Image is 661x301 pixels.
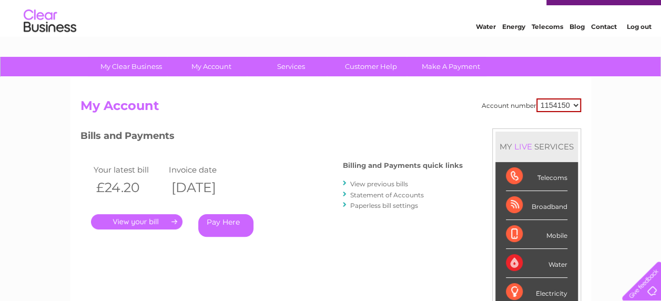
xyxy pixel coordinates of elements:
[88,57,175,76] a: My Clear Business
[350,180,408,188] a: View previous bills
[482,98,581,112] div: Account number
[350,202,418,209] a: Paperless bill settings
[506,162,567,191] div: Telecoms
[91,163,167,177] td: Your latest bill
[476,45,496,53] a: Water
[168,57,255,76] a: My Account
[91,177,167,198] th: £24.20
[248,57,334,76] a: Services
[408,57,494,76] a: Make A Payment
[80,128,463,147] h3: Bills and Payments
[80,98,581,118] h2: My Account
[570,45,585,53] a: Blog
[506,249,567,278] div: Water
[166,177,242,198] th: [DATE]
[512,142,534,152] div: LIVE
[626,45,651,53] a: Log out
[506,220,567,249] div: Mobile
[198,214,253,237] a: Pay Here
[91,214,182,229] a: .
[343,162,463,169] h4: Billing and Payments quick links
[83,6,579,51] div: Clear Business is a trading name of Verastar Limited (registered in [GEOGRAPHIC_DATA] No. 3667643...
[350,191,424,199] a: Statement of Accounts
[506,191,567,220] div: Broadband
[502,45,525,53] a: Energy
[532,45,563,53] a: Telecoms
[328,57,414,76] a: Customer Help
[23,27,77,59] img: logo.png
[591,45,617,53] a: Contact
[495,132,578,162] div: MY SERVICES
[166,163,242,177] td: Invoice date
[463,5,535,18] a: 0333 014 3131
